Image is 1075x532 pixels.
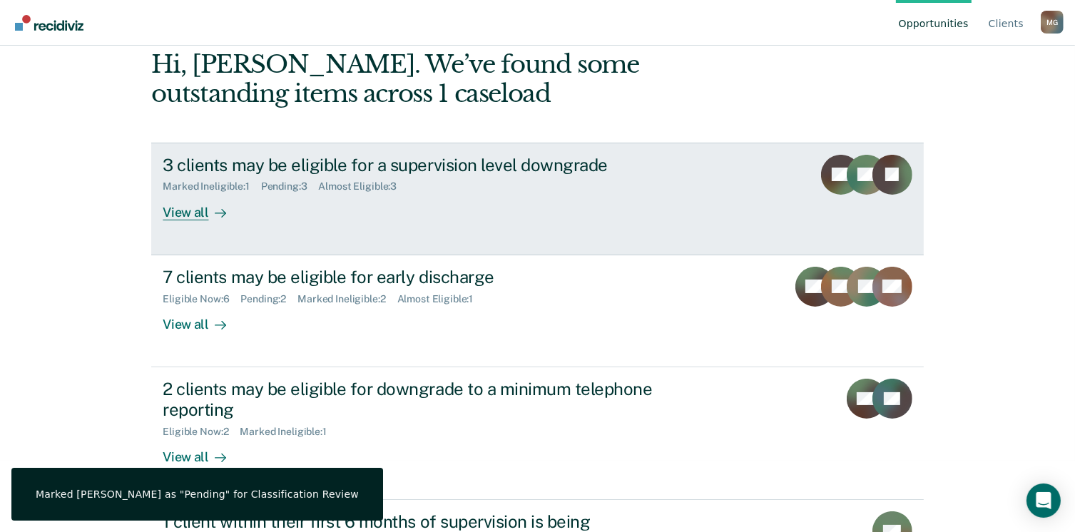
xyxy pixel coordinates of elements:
[15,15,83,31] img: Recidiviz
[151,143,923,255] a: 3 clients may be eligible for a supervision level downgradeMarked Ineligible:1Pending:3Almost Eli...
[261,180,319,193] div: Pending : 3
[151,367,923,500] a: 2 clients may be eligible for downgrade to a minimum telephone reportingEligible Now:2Marked Inel...
[240,426,337,438] div: Marked Ineligible : 1
[163,379,663,420] div: 2 clients may be eligible for downgrade to a minimum telephone reporting
[151,255,923,367] a: 7 clients may be eligible for early dischargeEligible Now:6Pending:2Marked Ineligible:2Almost Eli...
[163,293,240,305] div: Eligible Now : 6
[163,267,663,287] div: 7 clients may be eligible for early discharge
[297,293,397,305] div: Marked Ineligible : 2
[1041,11,1064,34] div: M G
[1041,11,1064,34] button: Profile dropdown button
[163,180,260,193] div: Marked Ineligible : 1
[163,437,243,465] div: View all
[240,293,297,305] div: Pending : 2
[163,155,663,175] div: 3 clients may be eligible for a supervision level downgrade
[163,193,243,220] div: View all
[151,50,769,108] div: Hi, [PERSON_NAME]. We’ve found some outstanding items across 1 caseload
[163,426,240,438] div: Eligible Now : 2
[163,305,243,332] div: View all
[397,293,485,305] div: Almost Eligible : 1
[1026,484,1061,518] div: Open Intercom Messenger
[36,488,359,501] div: Marked [PERSON_NAME] as "Pending" for Classification Review
[319,180,409,193] div: Almost Eligible : 3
